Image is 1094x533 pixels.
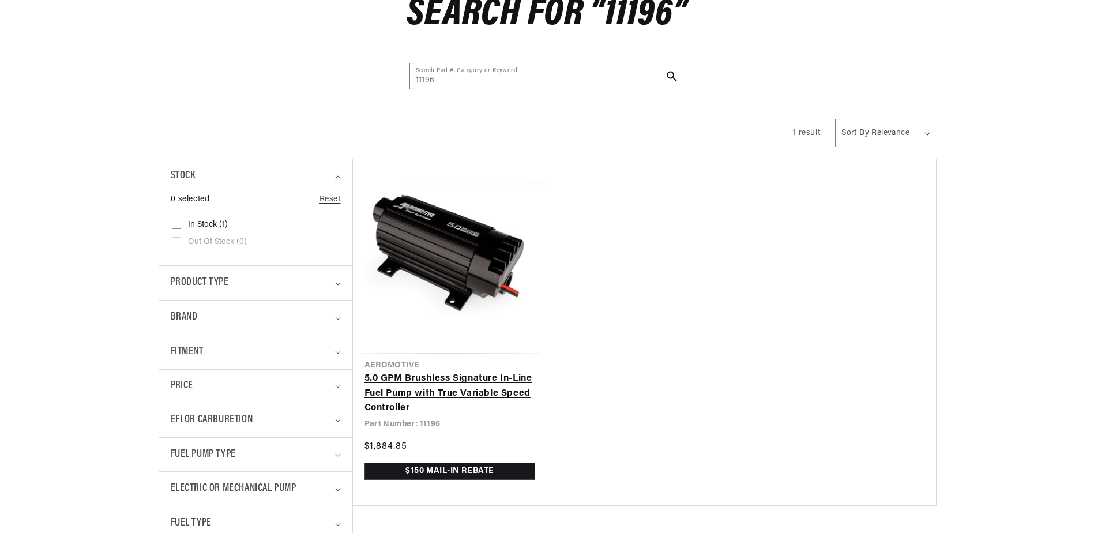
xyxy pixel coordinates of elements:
[171,412,253,429] span: EFI or Carburetion
[171,515,212,532] span: Fuel Type
[659,63,685,89] button: Search Part #, Category or Keyword
[319,193,341,206] a: Reset
[171,335,341,369] summary: Fitment (0 selected)
[171,301,341,335] summary: Brand (0 selected)
[171,275,229,291] span: Product type
[171,168,196,185] span: Stock
[171,378,193,394] span: Price
[171,472,341,506] summary: Electric or Mechanical Pump (0 selected)
[171,370,341,403] summary: Price
[171,403,341,437] summary: EFI or Carburetion (0 selected)
[171,344,204,361] span: Fitment
[188,220,228,230] span: In stock (1)
[171,266,341,300] summary: Product type (0 selected)
[171,446,236,463] span: Fuel Pump Type
[171,309,198,326] span: Brand
[171,193,210,206] span: 0 selected
[171,481,296,497] span: Electric or Mechanical Pump
[410,63,685,89] input: Search Part #, Category or Keyword
[364,371,536,416] a: 5.0 GPM Brushless Signature In-Line Fuel Pump with True Variable Speed Controller
[171,159,341,193] summary: Stock (0 selected)
[171,438,341,472] summary: Fuel Pump Type (0 selected)
[792,129,820,137] span: 1 result
[188,237,247,247] span: Out of stock (0)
